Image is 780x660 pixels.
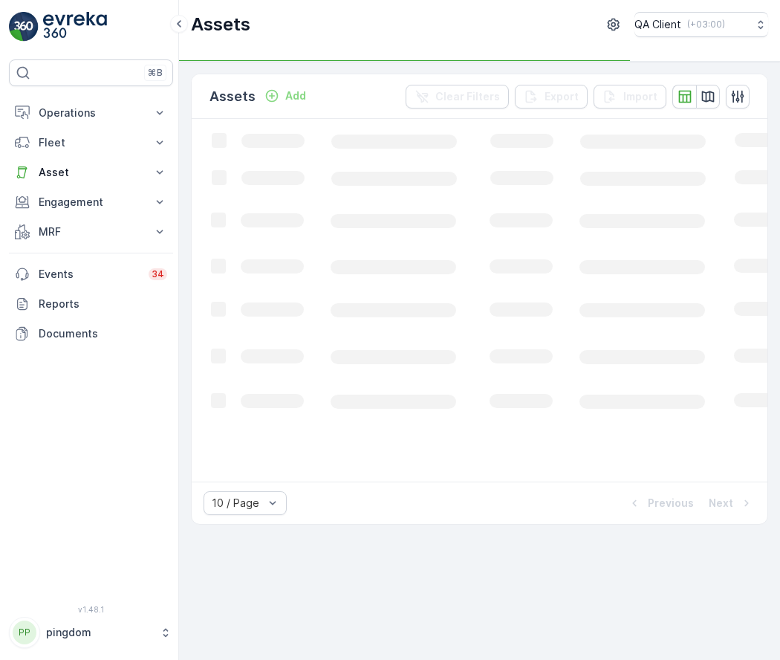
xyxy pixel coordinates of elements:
p: Reports [39,297,167,311]
p: Asset [39,165,143,180]
button: Previous [625,494,695,512]
a: Documents [9,319,173,349]
p: Events [39,267,140,282]
button: Next [707,494,755,512]
p: Previous [648,496,694,511]
button: Engagement [9,187,173,217]
p: Add [285,88,306,103]
button: Export [515,85,588,109]
button: Clear Filters [406,85,509,109]
p: pingdom [46,625,152,640]
p: ⌘B [148,67,163,79]
p: Documents [39,326,167,341]
p: 34 [152,268,164,280]
img: logo [9,12,39,42]
p: Assets [191,13,250,36]
button: QA Client(+03:00) [634,12,768,37]
p: Assets [209,86,256,107]
p: Fleet [39,135,143,150]
p: Engagement [39,195,143,210]
button: Import [594,85,666,109]
p: MRF [39,224,143,239]
p: Import [623,89,657,104]
button: MRF [9,217,173,247]
p: QA Client [634,17,681,32]
div: PP [13,621,36,644]
span: v 1.48.1 [9,605,173,614]
p: Export [545,89,579,104]
button: Add [259,87,312,105]
p: Operations [39,106,143,120]
a: Events34 [9,259,173,289]
button: Operations [9,98,173,128]
p: Next [709,496,733,511]
p: ( +03:00 ) [687,19,725,30]
button: Asset [9,158,173,187]
p: Clear Filters [435,89,500,104]
button: PPpingdom [9,617,173,648]
img: logo_light-DOdMpM7g.png [43,12,107,42]
a: Reports [9,289,173,319]
button: Fleet [9,128,173,158]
